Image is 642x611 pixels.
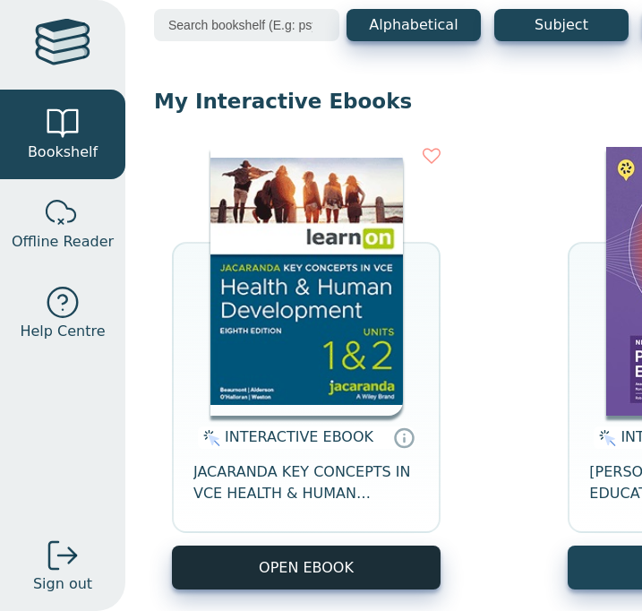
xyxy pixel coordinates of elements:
[172,546,441,589] button: OPEN EBOOK
[347,9,481,41] button: Alphabetical
[494,9,629,41] button: Subject
[28,142,98,163] span: Bookshelf
[20,321,105,342] span: Help Centre
[33,573,92,595] span: Sign out
[210,147,403,416] img: db0c0c84-88f5-4982-b677-c50e1668d4a0.jpg
[12,231,114,253] span: Offline Reader
[193,461,419,504] span: JACARANDA KEY CONCEPTS IN VCE HEALTH & HUMAN DEVELOPMENT UNITS 1&2 LEARNON EBOOK 8E
[198,427,220,449] img: interactive.svg
[225,428,373,445] span: INTERACTIVE EBOOK
[594,427,616,449] img: interactive.svg
[154,9,339,41] input: Search bookshelf (E.g: psychology)
[393,426,415,448] a: Interactive eBooks are accessed online via the publisher’s portal. They contain interactive resou...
